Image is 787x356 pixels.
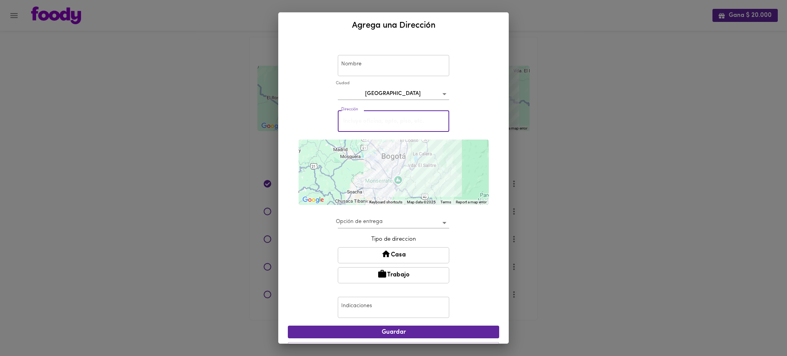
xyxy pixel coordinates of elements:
a: Open this area in Google Maps (opens a new window) [301,195,326,205]
input: Incluye oficina, apto, piso, etc. [338,111,449,132]
span: Map data ©2025 [407,200,436,204]
a: Report a map error [456,200,486,204]
iframe: Messagebird Livechat Widget [742,311,779,348]
button: Keyboard shortcuts [369,200,402,205]
div: [GEOGRAPHIC_DATA] [338,88,449,100]
button: Guardar [288,326,499,338]
p: Tipo de direccion [338,235,449,243]
label: Opción de entrega [336,218,383,226]
input: Dejar en recepción del 7mo piso [338,297,449,318]
span: Guardar [294,329,493,336]
button: Casa [338,247,449,263]
div: ​ [338,217,449,229]
button: Trabajo [338,267,449,283]
h2: Agrega una Dirección [288,19,499,32]
img: Google [301,195,326,205]
label: Ciudad [336,81,349,87]
input: Mi Casa [338,55,449,76]
a: Terms [440,200,451,204]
